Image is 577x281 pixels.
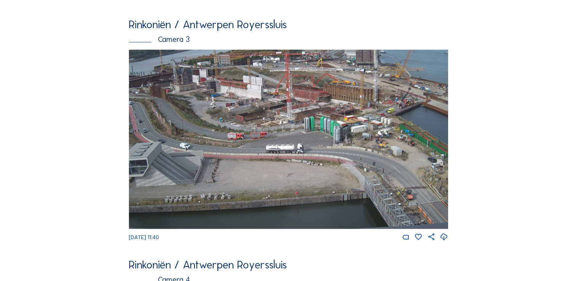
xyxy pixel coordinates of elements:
img: Image [129,49,448,229]
span: [DATE] 11:40 [129,234,159,241]
div: Rinkoniën / Antwerpen Royerssluis [129,260,448,271]
div: Rinkoniën / Antwerpen Royerssluis [129,19,448,30]
div: Camera 3 [129,35,448,43]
